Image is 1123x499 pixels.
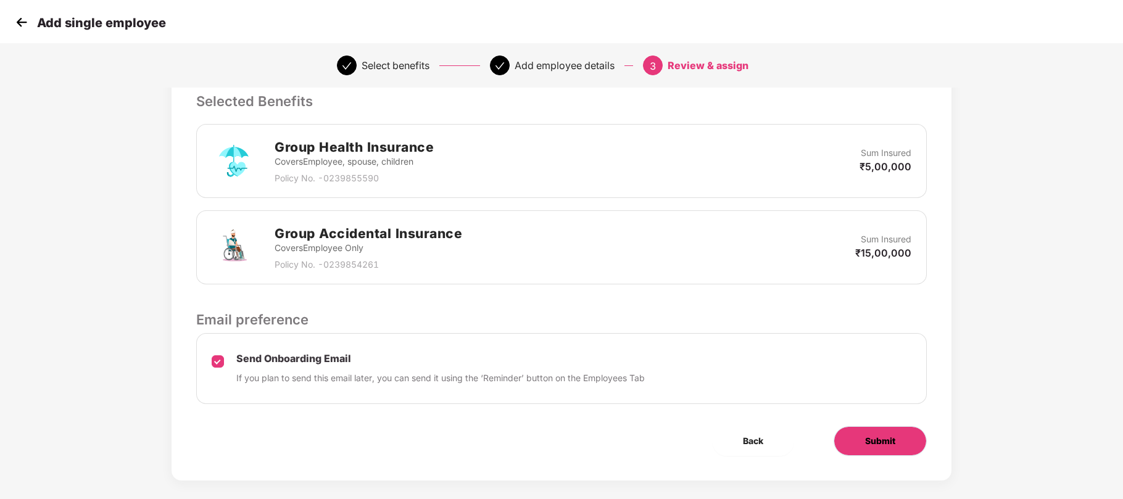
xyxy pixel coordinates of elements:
[342,61,352,71] span: check
[860,160,911,173] p: ₹5,00,000
[668,56,748,75] div: Review & assign
[236,371,645,385] p: If you plan to send this email later, you can send it using the ‘Reminder’ button on the Employee...
[196,91,927,112] p: Selected Benefits
[855,246,911,260] p: ₹15,00,000
[37,15,166,30] p: Add single employee
[834,426,927,456] button: Submit
[212,225,256,270] img: svg+xml;base64,PHN2ZyB4bWxucz0iaHR0cDovL3d3dy53My5vcmcvMjAwMC9zdmciIHdpZHRoPSI3MiIgaGVpZ2h0PSI3Mi...
[362,56,429,75] div: Select benefits
[275,223,462,244] h2: Group Accidental Insurance
[212,139,256,183] img: svg+xml;base64,PHN2ZyB4bWxucz0iaHR0cDovL3d3dy53My5vcmcvMjAwMC9zdmciIHdpZHRoPSI3MiIgaGVpZ2h0PSI3Mi...
[275,137,434,157] h2: Group Health Insurance
[12,13,31,31] img: svg+xml;base64,PHN2ZyB4bWxucz0iaHR0cDovL3d3dy53My5vcmcvMjAwMC9zdmciIHdpZHRoPSIzMCIgaGVpZ2h0PSIzMC...
[236,352,645,365] p: Send Onboarding Email
[861,233,911,246] p: Sum Insured
[495,61,505,71] span: check
[275,155,434,168] p: Covers Employee, spouse, children
[865,434,895,448] span: Submit
[712,426,794,456] button: Back
[275,241,462,255] p: Covers Employee Only
[650,60,656,72] span: 3
[275,258,462,271] p: Policy No. - 0239854261
[861,146,911,160] p: Sum Insured
[515,56,615,75] div: Add employee details
[275,171,434,185] p: Policy No. - 0239855590
[196,309,927,330] p: Email preference
[743,434,763,448] span: Back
